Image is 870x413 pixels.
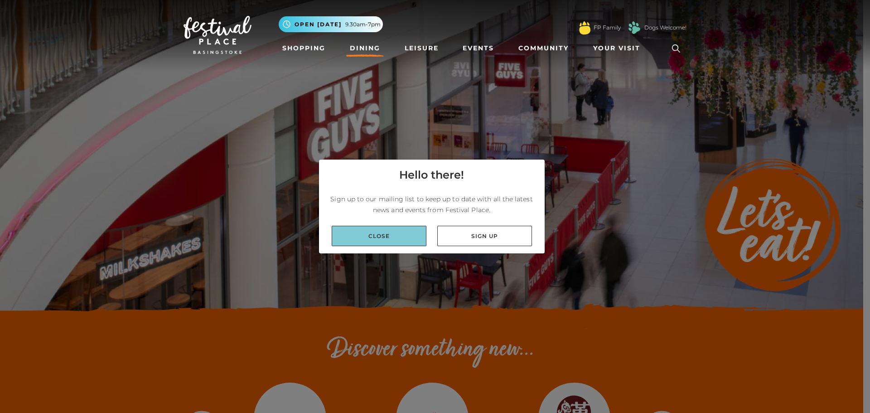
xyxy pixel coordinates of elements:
[459,40,498,57] a: Events
[279,40,329,57] a: Shopping
[437,226,532,246] a: Sign up
[184,16,251,54] img: Festival Place Logo
[346,40,384,57] a: Dining
[345,20,381,29] span: 9.30am-7pm
[590,40,648,57] a: Your Visit
[332,226,426,246] a: Close
[295,20,342,29] span: Open [DATE]
[593,44,640,53] span: Your Visit
[644,24,686,32] a: Dogs Welcome!
[399,167,464,183] h4: Hello there!
[594,24,621,32] a: FP Family
[401,40,442,57] a: Leisure
[279,16,383,32] button: Open [DATE] 9.30am-7pm
[326,194,537,215] p: Sign up to our mailing list to keep up to date with all the latest news and events from Festival ...
[515,40,572,57] a: Community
